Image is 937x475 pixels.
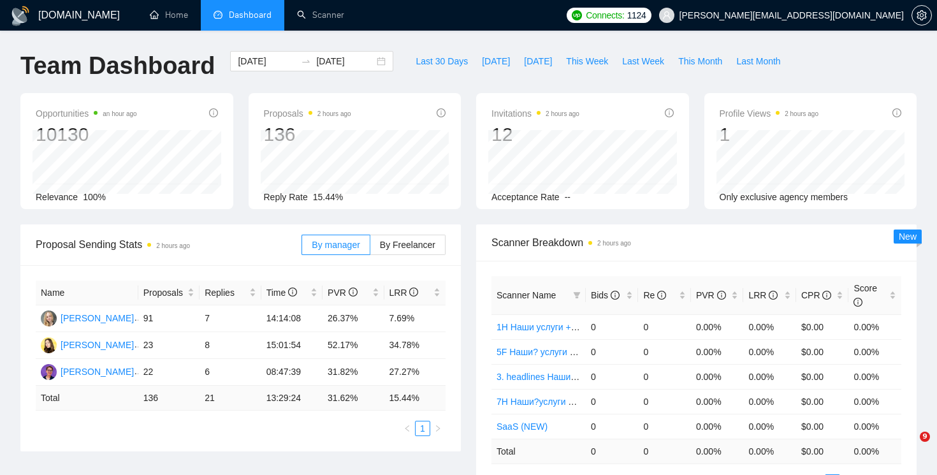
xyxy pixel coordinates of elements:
span: info-circle [853,298,862,307]
a: 1H Наши услуги + наша ЦА [497,322,611,332]
iframe: Intercom live chat [894,432,924,462]
span: info-circle [288,288,297,296]
div: [PERSON_NAME] [61,365,134,379]
td: Total [491,439,586,464]
span: Scanner Name [497,290,556,300]
a: setting [912,10,932,20]
time: 2 hours ago [597,240,631,247]
span: info-circle [409,288,418,296]
td: 6 [200,359,261,386]
span: 100% [83,192,106,202]
div: 10130 [36,122,137,147]
td: 0.00% [691,339,744,364]
td: 0.00% [691,364,744,389]
td: 0.00% [848,339,901,364]
span: dashboard [214,10,222,19]
img: upwork-logo.png [572,10,582,20]
span: info-circle [437,108,446,117]
td: 0.00% [743,389,796,414]
img: NV [41,364,57,380]
span: info-circle [769,291,778,300]
button: left [400,421,415,436]
span: Time [266,288,297,298]
td: 0 [638,339,691,364]
td: 0.00 % [743,439,796,464]
time: 2 hours ago [156,242,190,249]
input: Start date [238,54,296,68]
td: 0.00% [848,389,901,414]
span: swap-right [301,56,311,66]
li: Next Page [430,421,446,436]
td: 27.27% [384,359,446,386]
th: Name [36,281,138,305]
td: 21 [200,386,261,411]
span: 1124 [627,8,646,22]
span: This Week [566,54,608,68]
span: Only exclusive agency members [720,192,848,202]
span: Connects: [586,8,624,22]
td: 0.00 % [691,439,744,464]
span: LRR [748,290,778,300]
td: 0.00% [848,414,901,439]
td: 7 [200,305,261,332]
td: $0.00 [796,339,849,364]
span: Last Month [736,54,780,68]
span: Last 30 Days [416,54,468,68]
a: VM[PERSON_NAME] [41,339,134,349]
span: info-circle [209,108,218,117]
li: 1 [415,421,430,436]
td: 26.37% [323,305,384,332]
li: Previous Page [400,421,415,436]
span: filter [573,291,581,299]
td: 0 [638,314,691,339]
td: 0 [638,364,691,389]
a: KK[PERSON_NAME] [41,312,134,323]
span: info-circle [657,291,666,300]
div: 136 [264,122,351,147]
span: right [434,425,442,432]
td: 91 [138,305,200,332]
a: searchScanner [297,10,344,20]
span: [DATE] [524,54,552,68]
td: 31.82% [323,359,384,386]
span: info-circle [892,108,901,117]
button: This Month [671,51,729,71]
td: 15.44 % [384,386,446,411]
div: 1 [720,122,819,147]
td: 0.00% [743,414,796,439]
span: Score [853,283,877,307]
td: 13:29:24 [261,386,323,411]
td: 08:47:39 [261,359,323,386]
button: Last Month [729,51,787,71]
a: 7H Наши?услуги + ?ЦА (минус наша ЦА) [497,397,666,407]
td: 8 [200,332,261,359]
td: 0 [586,414,639,439]
time: 2 hours ago [317,110,351,117]
button: Last Week [615,51,671,71]
span: 15.44% [313,192,343,202]
td: 0.00% [691,389,744,414]
div: 12 [491,122,579,147]
span: Bids [591,290,620,300]
td: 0.00% [691,314,744,339]
button: [DATE] [475,51,517,71]
div: [PERSON_NAME] [61,338,134,352]
span: PVR [696,290,726,300]
span: Dashboard [229,10,272,20]
td: 0.00% [743,364,796,389]
td: 22 [138,359,200,386]
a: NV[PERSON_NAME] [41,366,134,376]
span: Relevance [36,192,78,202]
span: Reply Rate [264,192,308,202]
td: 0.00% [743,314,796,339]
a: SaaS (NEW) [497,421,548,432]
a: 1 [416,421,430,435]
td: $ 0.00 [796,439,849,464]
td: Total [36,386,138,411]
input: End date [316,54,374,68]
span: info-circle [717,291,726,300]
td: 136 [138,386,200,411]
td: $0.00 [796,364,849,389]
span: 9 [920,432,930,442]
td: $0.00 [796,414,849,439]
